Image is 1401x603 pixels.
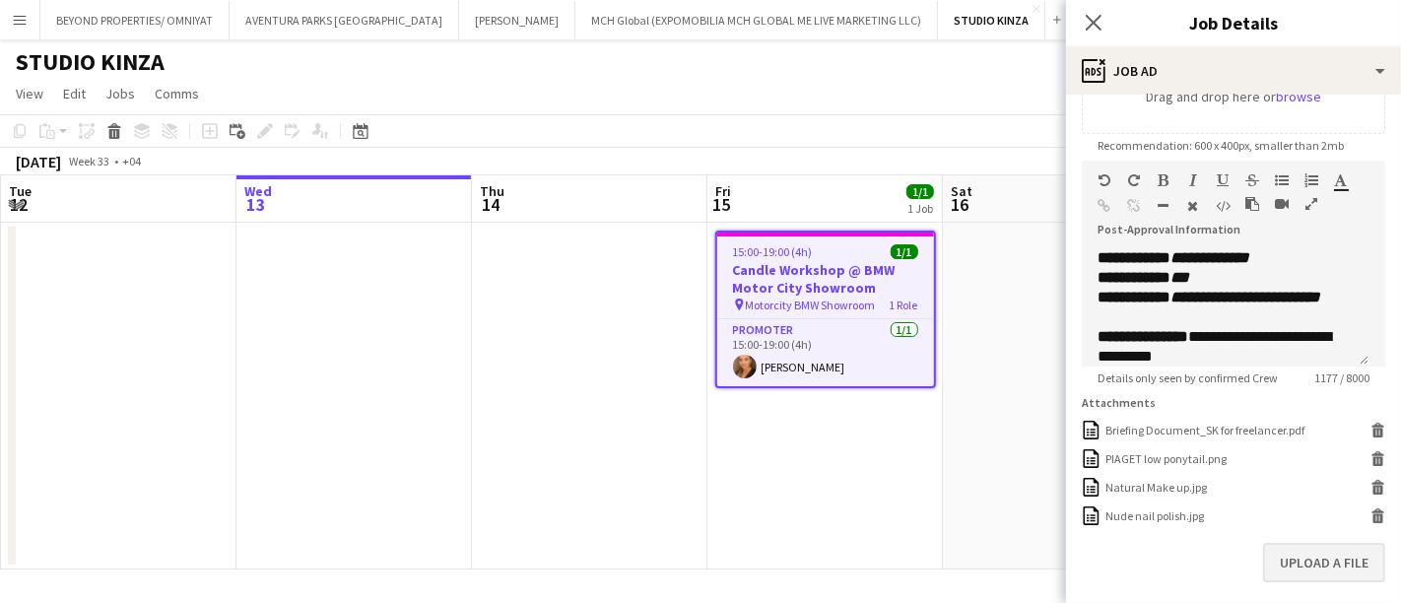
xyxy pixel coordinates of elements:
span: Details only seen by confirmed Crew [1082,370,1294,385]
span: Tue [9,182,32,200]
h1: STUDIO KINZA [16,47,165,77]
span: 1/1 [906,184,934,199]
div: Natural Make up.jpg [1105,480,1207,495]
app-job-card: 15:00-19:00 (4h)1/1Candle Workshop @ BMW Motor City Showroom Motorcity BMW Showroom1 RolePromoter... [715,231,936,388]
a: View [8,81,51,106]
span: Comms [155,85,199,102]
span: Wed [244,182,272,200]
span: 12 [6,193,32,216]
span: 15 [712,193,731,216]
label: Attachments [1082,395,1156,410]
span: 1 Role [890,298,918,312]
button: Redo [1127,172,1141,188]
span: Recommendation: 600 x 400px, smaller than 2mb [1082,138,1360,153]
button: Undo [1098,172,1111,188]
app-card-role: Promoter1/115:00-19:00 (4h)[PERSON_NAME] [717,319,934,386]
span: Edit [63,85,86,102]
button: Clear Formatting [1186,198,1200,214]
button: Strikethrough [1245,172,1259,188]
button: Bold [1157,172,1170,188]
button: Upload a file [1263,543,1385,582]
div: Nude nail polish.jpg [1105,508,1204,523]
span: 16 [948,193,972,216]
div: PIAGET low ponytail.png [1105,451,1227,466]
a: Comms [147,81,207,106]
span: 15:00-19:00 (4h) [733,244,813,259]
button: STUDIO KINZA [938,1,1045,39]
a: Jobs [98,81,143,106]
button: [PERSON_NAME] [459,1,575,39]
div: Briefing Document_SK for freelancer.pdf [1105,423,1304,437]
span: 1/1 [891,244,918,259]
span: View [16,85,43,102]
span: 14 [477,193,504,216]
button: Ordered List [1304,172,1318,188]
div: 1 Job [907,201,933,216]
span: Jobs [105,85,135,102]
button: Paste as plain text [1245,196,1259,212]
a: Edit [55,81,94,106]
div: [DATE] [16,152,61,171]
span: Fri [715,182,731,200]
span: Motorcity BMW Showroom [746,298,876,312]
span: Week 33 [65,154,114,168]
button: AVENTURA PARKS [GEOGRAPHIC_DATA] [230,1,459,39]
div: Job Ad [1066,47,1401,95]
div: +04 [122,154,141,168]
button: Unordered List [1275,172,1289,188]
span: 1177 / 8000 [1299,370,1385,385]
span: 13 [241,193,272,216]
button: Underline [1216,172,1230,188]
button: Fullscreen [1304,196,1318,212]
button: HTML Code [1216,198,1230,214]
button: BEYOND PROPERTIES/ OMNIYAT [40,1,230,39]
button: Insert video [1275,196,1289,212]
h3: Job Details [1066,10,1401,35]
button: Horizontal Line [1157,198,1170,214]
button: MCH Global (EXPOMOBILIA MCH GLOBAL ME LIVE MARKETING LLC) [575,1,938,39]
span: Thu [480,182,504,200]
button: Text Color [1334,172,1348,188]
span: Sat [951,182,972,200]
h3: Candle Workshop @ BMW Motor City Showroom [717,261,934,297]
button: Italic [1186,172,1200,188]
